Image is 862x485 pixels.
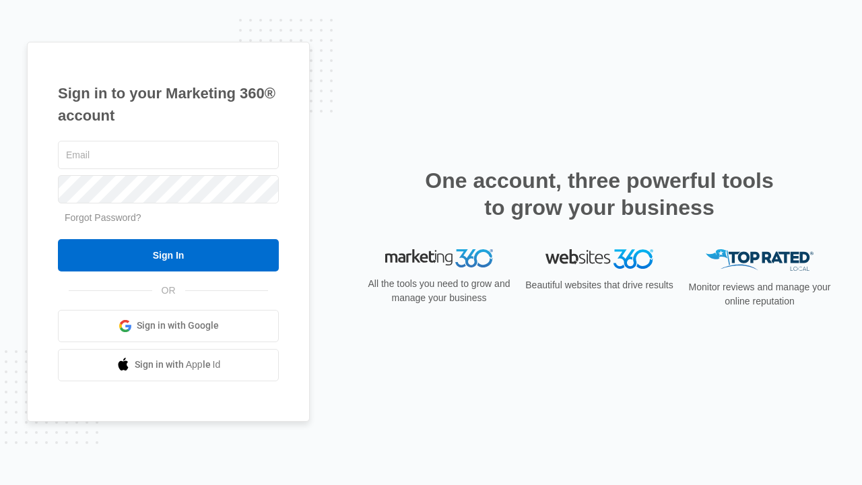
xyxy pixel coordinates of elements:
[135,358,221,372] span: Sign in with Apple Id
[152,284,185,298] span: OR
[58,141,279,169] input: Email
[684,280,835,309] p: Monitor reviews and manage your online reputation
[65,212,141,223] a: Forgot Password?
[524,278,675,292] p: Beautiful websites that drive results
[545,249,653,269] img: Websites 360
[58,82,279,127] h1: Sign in to your Marketing 360® account
[364,277,515,305] p: All the tools you need to grow and manage your business
[421,167,778,221] h2: One account, three powerful tools to grow your business
[706,249,814,271] img: Top Rated Local
[58,349,279,381] a: Sign in with Apple Id
[385,249,493,268] img: Marketing 360
[58,310,279,342] a: Sign in with Google
[58,239,279,271] input: Sign In
[137,319,219,333] span: Sign in with Google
